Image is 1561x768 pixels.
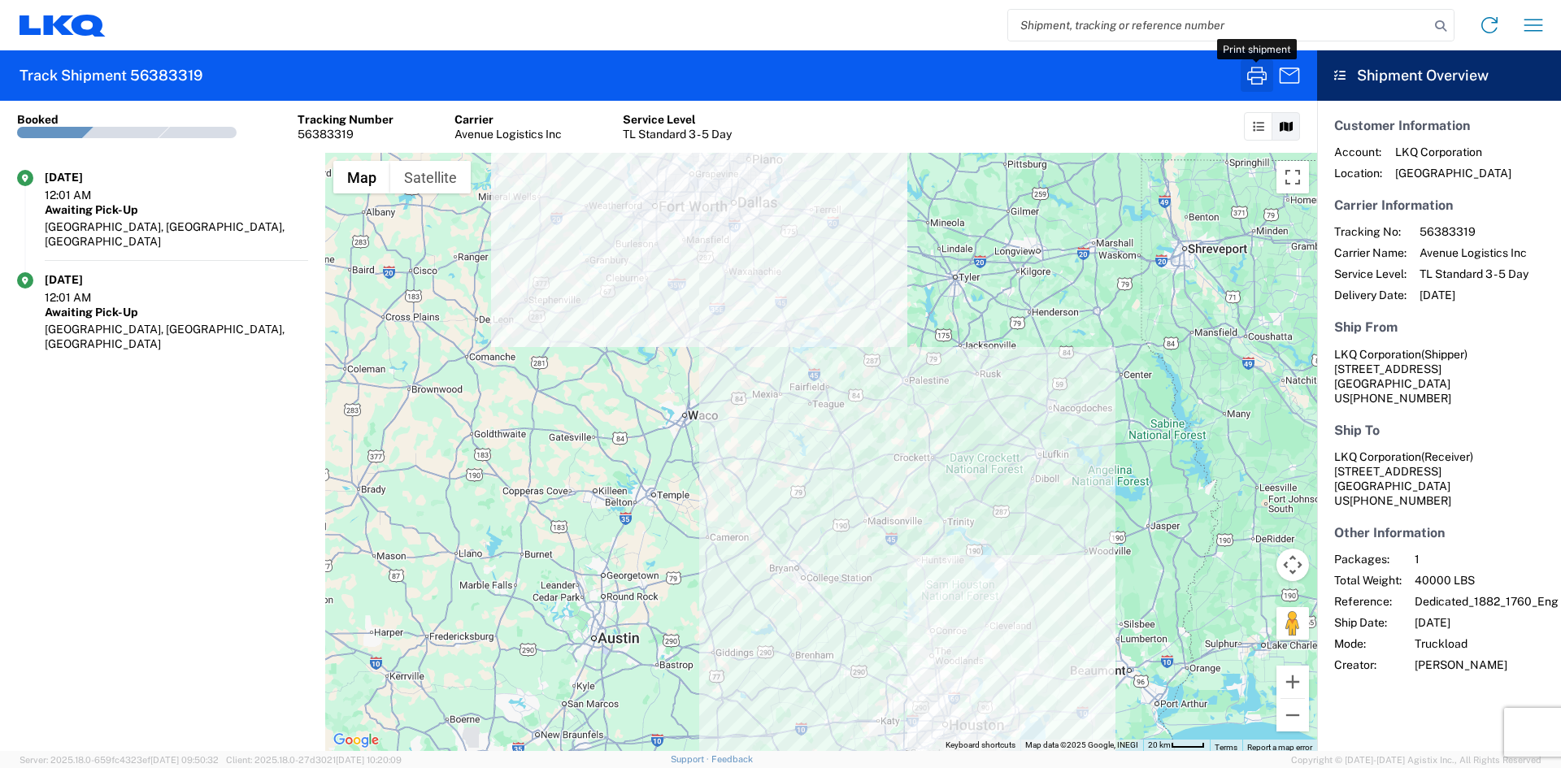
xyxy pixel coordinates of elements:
[1421,450,1473,463] span: (Receiver)
[1395,166,1511,180] span: [GEOGRAPHIC_DATA]
[226,755,402,765] span: Client: 2025.18.0-27d3021
[1276,607,1309,640] button: Drag Pegman onto the map to open Street View
[454,127,562,141] div: Avenue Logistics Inc
[1334,423,1544,438] h5: Ship To
[150,755,219,765] span: [DATE] 09:50:32
[711,754,753,764] a: Feedback
[623,127,732,141] div: TL Standard 3 - 5 Day
[45,272,126,287] div: [DATE]
[1334,449,1544,508] address: [GEOGRAPHIC_DATA] US
[1334,362,1441,375] span: [STREET_ADDRESS]
[1334,525,1544,540] h5: Other Information
[1334,145,1382,159] span: Account:
[1334,657,1402,672] span: Creator:
[671,754,711,764] a: Support
[1317,50,1561,101] header: Shipment Overview
[390,161,471,193] button: Show satellite imagery
[45,290,126,305] div: 12:01 AM
[45,322,308,351] div: [GEOGRAPHIC_DATA], [GEOGRAPHIC_DATA], [GEOGRAPHIC_DATA]
[45,202,308,217] div: Awaiting Pick-Up
[454,112,562,127] div: Carrier
[623,112,732,127] div: Service Level
[1215,743,1237,752] a: Terms
[1334,166,1382,180] span: Location:
[45,305,308,319] div: Awaiting Pick-Up
[1276,549,1309,581] button: Map camera controls
[1334,573,1402,588] span: Total Weight:
[20,66,202,85] h2: Track Shipment 56383319
[1334,594,1402,609] span: Reference:
[329,730,383,751] a: Open this area in Google Maps (opens a new window)
[20,755,219,765] span: Server: 2025.18.0-659fc4323ef
[336,755,402,765] span: [DATE] 10:20:09
[1350,494,1451,507] span: [PHONE_NUMBER]
[1334,319,1544,335] h5: Ship From
[45,170,126,184] div: [DATE]
[45,188,126,202] div: 12:01 AM
[333,161,390,193] button: Show street map
[1420,267,1528,281] span: TL Standard 3 - 5 Day
[1334,224,1407,239] span: Tracking No:
[1276,161,1309,193] button: Toggle fullscreen view
[1276,699,1309,731] button: Zoom out
[1420,224,1528,239] span: 56383319
[946,740,1015,751] button: Keyboard shortcuts
[1421,348,1468,361] span: (Shipper)
[298,112,394,127] div: Tracking Number
[1334,615,1402,630] span: Ship Date:
[1334,552,1402,566] span: Packages:
[1334,118,1544,133] h5: Customer Information
[1143,740,1210,751] button: Map Scale: 20 km per 38 pixels
[1420,245,1528,260] span: Avenue Logistics Inc
[1247,743,1312,752] a: Report a map error
[1276,666,1309,698] button: Zoom in
[1334,197,1544,213] h5: Carrier Information
[298,127,394,141] div: 56383319
[1148,740,1171,749] span: 20 km
[1291,753,1541,767] span: Copyright © [DATE]-[DATE] Agistix Inc., All Rights Reserved
[1334,288,1407,302] span: Delivery Date:
[1395,145,1511,159] span: LKQ Corporation
[45,219,308,249] div: [GEOGRAPHIC_DATA], [GEOGRAPHIC_DATA], [GEOGRAPHIC_DATA]
[1334,267,1407,281] span: Service Level:
[1334,245,1407,260] span: Carrier Name:
[17,112,59,127] div: Booked
[1025,740,1138,749] span: Map data ©2025 Google, INEGI
[1334,450,1473,478] span: LKQ Corporation [STREET_ADDRESS]
[1420,288,1528,302] span: [DATE]
[1334,636,1402,651] span: Mode:
[1334,348,1421,361] span: LKQ Corporation
[329,730,383,751] img: Google
[1350,392,1451,405] span: [PHONE_NUMBER]
[1334,347,1544,406] address: [GEOGRAPHIC_DATA] US
[1008,10,1429,41] input: Shipment, tracking or reference number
